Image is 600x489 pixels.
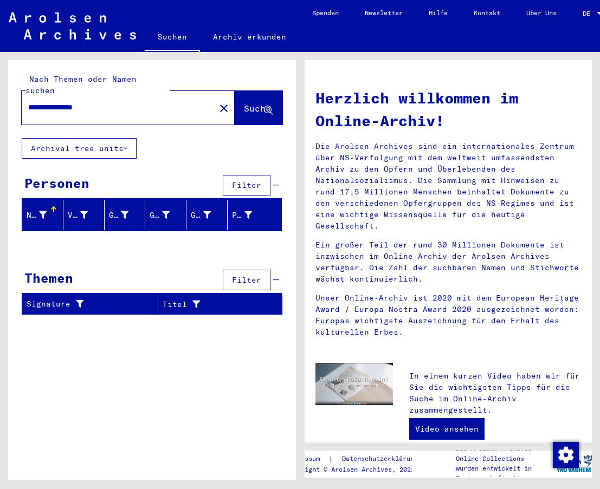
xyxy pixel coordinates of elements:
[456,464,556,483] p: wurden entwickelt in Partnerschaft mit
[109,206,145,224] div: Geburtsname
[9,12,136,40] img: Arolsen_neg.svg
[145,200,186,230] mat-header-cell: Geburt‏
[315,239,582,285] p: Ein großer Teil der rund 30 Millionen Dokumente ist inzwischen im Online-Archiv der Arolsen Archi...
[191,210,211,221] div: Geburtsdatum
[286,453,328,465] a: Impressum
[315,292,582,338] p: Unser Online-Archiv ist 2020 mit dem European Heritage Award / Europa Nostra Award 2020 ausgezeic...
[200,24,299,50] a: Archiv erkunden
[150,206,186,224] div: Geburt‏
[244,103,271,114] span: Suche
[22,138,137,159] button: Archival tree units
[24,268,73,288] div: Themen
[553,442,579,468] img: Zustimmung ändern
[232,206,268,224] div: Prisoner #
[27,210,47,221] div: Nachname
[456,444,556,464] p: Die Arolsen Archives Online-Collections
[333,453,431,465] a: Datenschutzerklärung
[235,91,282,125] button: Suche
[552,441,578,467] div: Zustimmung ändern
[286,453,431,465] div: |
[232,210,252,221] div: Prisoner #
[163,299,255,310] div: Titel
[163,296,268,313] div: Titel
[583,10,595,17] span: DE
[315,363,393,405] img: video.jpg
[27,206,63,224] div: Nachname
[223,175,270,195] button: Filter
[286,465,431,474] p: Copyright © Arolsen Archives, 2021
[27,298,144,310] div: Signature
[223,270,270,290] button: Filter
[145,24,200,52] a: Suchen
[109,210,129,221] div: Geburtsname
[315,141,582,232] p: Die Arolsen Archives sind ein internationales Zentrum über NS-Verfolgung mit dem weltweit umfasse...
[228,200,281,230] mat-header-cell: Prisoner #
[24,173,89,193] div: Personen
[25,74,137,95] mat-label: Nach Themen oder Namen suchen
[68,206,104,224] div: Vorname
[213,97,235,119] button: Clear
[315,87,582,132] h1: Herzlich willkommen im Online-Archiv!
[191,206,227,224] div: Geburtsdatum
[186,200,228,230] mat-header-cell: Geburtsdatum
[232,275,261,285] span: Filter
[232,180,261,190] span: Filter
[409,370,581,416] p: In einem kurzen Video haben wir für Sie die wichtigsten Tipps für die Suche im Online-Archiv zusa...
[150,210,170,221] div: Geburt‏
[409,418,485,440] a: Video ansehen
[27,296,158,313] div: Signature
[217,102,230,115] mat-icon: close
[63,200,105,230] mat-header-cell: Vorname
[22,200,63,230] mat-header-cell: Nachname
[105,200,146,230] mat-header-cell: Geburtsname
[68,210,88,221] div: Vorname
